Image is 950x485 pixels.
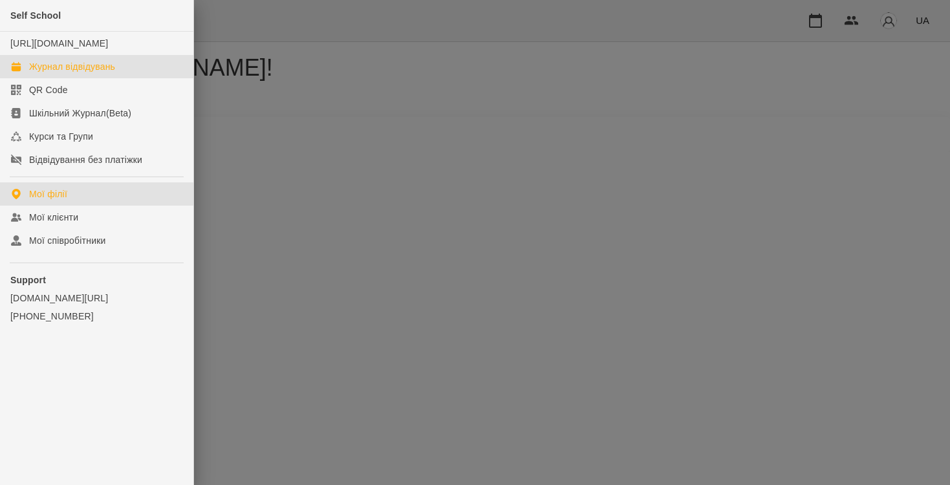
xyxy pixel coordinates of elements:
[29,60,115,73] div: Журнал відвідувань
[10,10,61,21] span: Self School
[29,107,131,120] div: Шкільний Журнал(Beta)
[29,211,78,224] div: Мої клієнти
[29,153,142,166] div: Відвідування без платіжки
[29,234,106,247] div: Мої співробітники
[29,130,93,143] div: Курси та Групи
[10,274,183,286] p: Support
[29,188,67,200] div: Мої філії
[10,292,183,305] a: [DOMAIN_NAME][URL]
[10,38,108,48] a: [URL][DOMAIN_NAME]
[29,83,68,96] div: QR Code
[10,310,183,323] a: [PHONE_NUMBER]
